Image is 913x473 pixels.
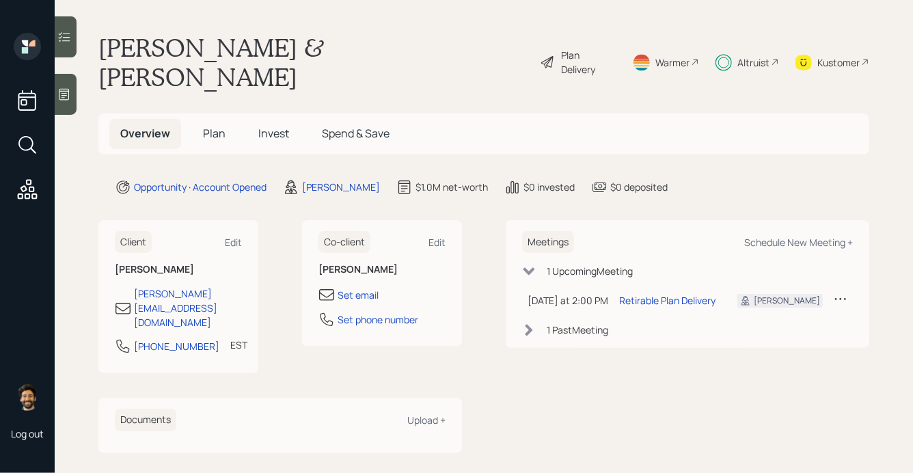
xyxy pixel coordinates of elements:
[415,180,488,194] div: $1.0M net-worth
[258,126,289,141] span: Invest
[322,126,390,141] span: Spend & Save
[230,338,247,352] div: EST
[134,286,242,329] div: [PERSON_NAME][EMAIL_ADDRESS][DOMAIN_NAME]
[338,312,418,327] div: Set phone number
[134,339,219,353] div: [PHONE_NUMBER]
[134,180,267,194] div: Opportunity · Account Opened
[523,180,575,194] div: $0 invested
[302,180,380,194] div: [PERSON_NAME]
[407,414,446,427] div: Upload +
[338,288,379,302] div: Set email
[14,383,41,411] img: eric-schwartz-headshot.png
[115,409,176,431] h6: Documents
[120,126,170,141] span: Overview
[98,33,529,92] h1: [PERSON_NAME] & [PERSON_NAME]
[619,293,716,308] div: Retirable Plan Delivery
[428,236,446,249] div: Edit
[318,264,446,275] h6: [PERSON_NAME]
[203,126,226,141] span: Plan
[744,236,853,249] div: Schedule New Meeting +
[318,231,370,254] h6: Co-client
[11,427,44,440] div: Log out
[817,55,860,70] div: Kustomer
[610,180,668,194] div: $0 deposited
[225,236,242,249] div: Edit
[547,323,608,337] div: 1 Past Meeting
[754,295,820,307] div: [PERSON_NAME]
[522,231,574,254] h6: Meetings
[115,231,152,254] h6: Client
[655,55,690,70] div: Warmer
[562,48,616,77] div: Plan Delivery
[115,264,242,275] h6: [PERSON_NAME]
[528,293,608,308] div: [DATE] at 2:00 PM
[737,55,769,70] div: Altruist
[547,264,633,278] div: 1 Upcoming Meeting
